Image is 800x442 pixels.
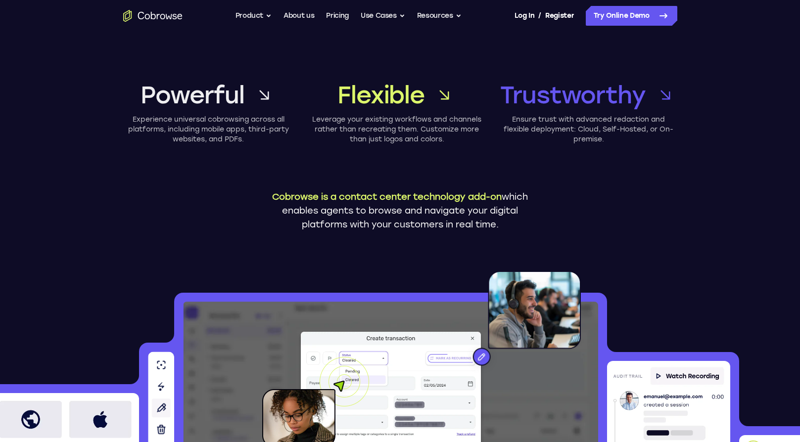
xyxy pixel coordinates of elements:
a: Register [545,6,574,26]
a: Pricing [326,6,349,26]
a: Powerful [123,79,294,111]
button: Resources [417,6,462,26]
span: / [538,10,541,22]
img: An agent with a headset [427,271,581,376]
a: Go to the home page [123,10,183,22]
p: Leverage your existing workflows and channels rather than recreating them. Customize more than ju... [312,115,482,144]
button: Use Cases [361,6,405,26]
p: Experience universal cobrowsing across all platforms, including mobile apps, third-party websites... [123,115,294,144]
p: Ensure trust with advanced redaction and flexible deployment: Cloud, Self-Hosted, or On-premise. [500,115,677,144]
a: Log In [515,6,534,26]
a: Flexible [312,79,482,111]
span: Powerful [141,79,244,111]
span: Flexible [337,79,424,111]
a: Trustworthy [500,79,677,111]
span: Cobrowse is a contact center technology add-on [272,191,502,202]
span: Trustworthy [500,79,646,111]
a: Try Online Demo [586,6,677,26]
a: About us [283,6,314,26]
p: which enables agents to browse and navigate your digital platforms with your customers in real time. [264,190,536,231]
button: Product [235,6,272,26]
